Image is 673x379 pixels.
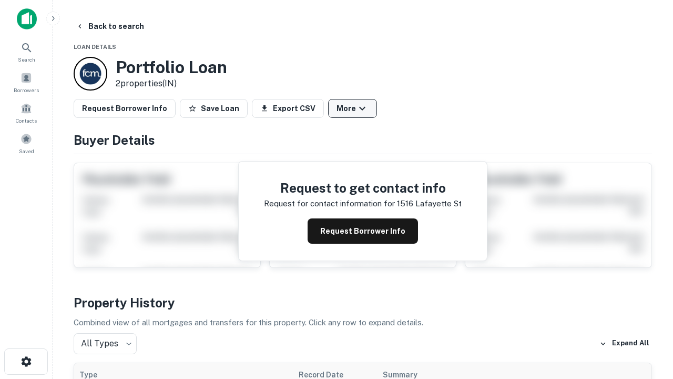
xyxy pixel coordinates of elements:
span: Saved [19,147,34,155]
div: All Types [74,333,137,354]
h4: Property History [74,293,652,312]
button: Back to search [72,17,148,36]
img: capitalize-icon.png [17,8,37,29]
a: Contacts [3,98,49,127]
p: Combined view of all mortgages and transfers for this property. Click any row to expand details. [74,316,652,329]
h3: Portfolio Loan [116,57,227,77]
button: More [328,99,377,118]
span: Search [18,55,35,64]
a: Saved [3,129,49,157]
button: Request Borrower Info [74,99,176,118]
p: Request for contact information for [264,197,395,210]
p: 2 properties (IN) [116,77,227,90]
button: Request Borrower Info [308,218,418,244]
a: Borrowers [3,68,49,96]
button: Expand All [597,336,652,352]
button: Save Loan [180,99,248,118]
iframe: Chat Widget [620,295,673,345]
button: Export CSV [252,99,324,118]
span: Borrowers [14,86,39,94]
h4: Buyer Details [74,131,652,149]
span: Contacts [16,116,37,125]
a: Search [3,37,49,66]
h4: Request to get contact info [264,178,462,197]
p: 1516 lafayette st [397,197,462,210]
span: Loan Details [74,44,116,50]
